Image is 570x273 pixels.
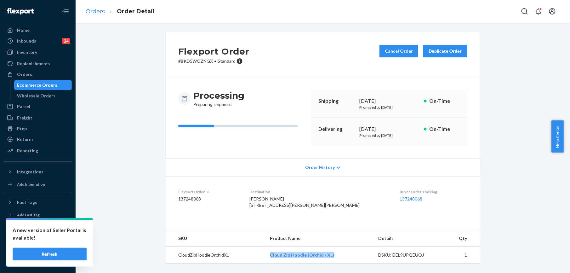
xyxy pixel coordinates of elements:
[4,179,72,189] a: Add Integration
[4,36,72,46] a: Inbounds24
[359,105,419,110] p: Promised by [DATE]
[178,58,249,64] p: # BKD5WOZNGX
[7,8,34,15] img: Flexport logo
[4,134,72,144] a: Returns
[17,199,37,206] div: Fast Tags
[4,234,72,244] a: Talk to Support
[17,212,40,218] div: Add Fast Tag
[270,252,334,258] a: Cloud Zip Hoodie (Orchid / XL)
[193,90,244,107] div: Preparing shipment
[4,255,72,265] button: Give Feedback
[265,230,373,247] th: Product Name
[166,230,265,247] th: SKU
[4,210,72,220] a: Add Fast Tag
[4,113,72,123] a: Freight
[429,125,460,133] p: On-Time
[359,125,419,133] div: [DATE]
[359,133,419,138] p: Promised by [DATE]
[400,189,467,195] dt: Buyer Order Tracking
[13,226,87,241] p: A new version of Seller Portal is available!
[193,90,244,101] h3: Processing
[423,45,467,57] button: Duplicate Order
[17,169,43,175] div: Integrations
[518,5,531,18] button: Open Search Box
[305,164,335,171] span: Order History
[318,97,354,105] p: Shipping
[532,5,545,18] button: Open notifications
[17,38,36,44] div: Inbounds
[249,189,390,195] dt: Destination
[551,120,564,153] button: Help Center
[318,125,354,133] p: Delivering
[218,58,236,64] span: Standard
[373,230,442,247] th: Details
[17,115,32,121] div: Freight
[359,97,419,105] div: [DATE]
[62,38,70,44] div: 24
[4,47,72,57] a: Inventory
[86,8,105,15] a: Orders
[117,8,154,15] a: Order Detail
[17,82,58,88] div: Ecommerce Orders
[17,125,27,132] div: Prep
[379,45,418,57] button: Cancel Order
[178,45,249,58] h2: Flexport Order
[17,148,38,154] div: Reporting
[178,196,239,202] dd: 137248068
[378,252,437,258] div: DSKU: DEL9UPQEUQJ
[4,102,72,112] a: Parcel
[13,248,87,260] button: Refresh
[400,196,422,201] a: 137248068
[249,196,360,208] span: [PERSON_NAME] [STREET_ADDRESS][PERSON_NAME][PERSON_NAME]
[17,61,50,67] div: Replenishments
[429,48,462,54] div: Duplicate Order
[17,71,32,78] div: Orders
[178,189,239,195] dt: Flexport Order ID
[17,136,34,142] div: Returns
[4,245,72,255] a: Help Center
[4,146,72,156] a: Reporting
[429,97,460,105] p: On-Time
[17,49,37,55] div: Inventory
[214,58,216,64] span: •
[4,124,72,134] a: Prep
[4,59,72,69] a: Replenishments
[546,5,559,18] button: Open account menu
[17,103,30,110] div: Parcel
[166,247,265,264] td: CloudZipHoodieOrchidXL
[59,5,72,18] button: Close Navigation
[17,182,45,187] div: Add Integration
[17,27,30,33] div: Home
[81,2,159,21] ol: breadcrumbs
[4,167,72,177] button: Integrations
[14,91,72,101] a: Wholesale Orders
[4,223,72,233] a: Settings
[4,197,72,207] button: Fast Tags
[17,93,56,99] div: Wholesale Orders
[4,69,72,79] a: Orders
[14,80,72,90] a: Ecommerce Orders
[4,25,72,35] a: Home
